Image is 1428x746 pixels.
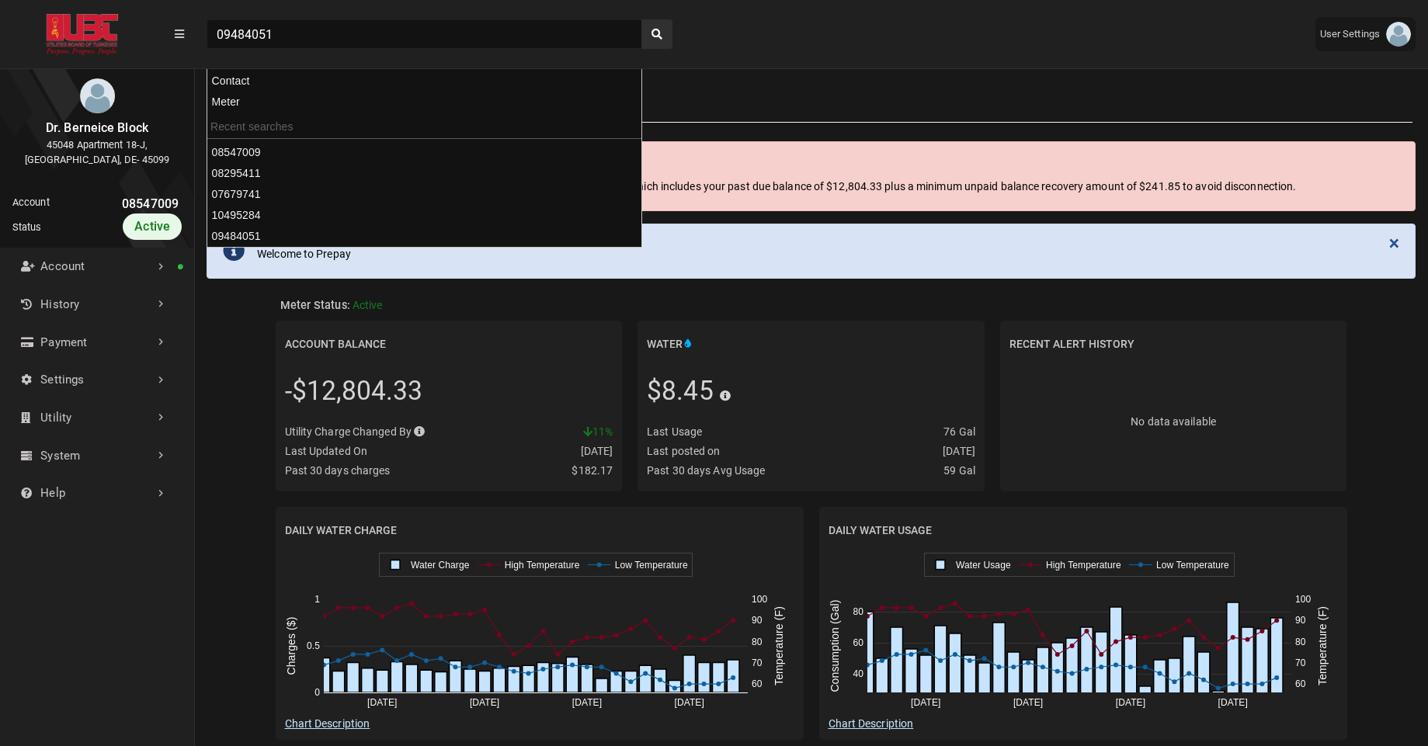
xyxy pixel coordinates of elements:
h2: Water [647,330,693,359]
div: 09484051 [207,226,641,247]
button: Close [1374,224,1415,262]
h2: Daily Water Usage [829,516,932,545]
span: × [1389,232,1399,254]
div: [DATE] [581,443,613,460]
div: Dr. Berneice Block [12,119,182,137]
div: Past 30 days charges [285,463,391,479]
span: User Settings [1320,26,1386,42]
h2: Account Balance [285,330,386,359]
div: Pending Disconnect [257,158,1296,172]
div: Contact [207,71,641,92]
div: 08547009 [207,142,641,163]
div: $182.17 [572,463,613,479]
div: 45048 Apartment 18-J, [GEOGRAPHIC_DATA], DE- 45099 [12,137,182,167]
div: Status [12,220,42,234]
span: Meter Status: [280,299,350,312]
span: $8.45 [647,376,714,406]
div: Past 30 days Avg Usage [647,463,765,479]
div: Welcome to Prepay [257,246,351,262]
button: Menu [165,20,194,48]
input: Search [207,19,642,49]
div: Account [12,195,50,213]
div: Meter [207,92,641,113]
h2: Daily Water Charge [285,516,397,545]
img: ALTSK Logo [12,14,152,55]
div: Active [123,213,182,240]
a: Chart Description [285,717,370,730]
div: Utility Charge Changed By [285,424,426,440]
button: search [641,19,672,49]
div: A disconnect is pending. You must make a minimum payment of $13,046.18 which includes your past d... [257,179,1296,195]
a: Chart Description [829,717,914,730]
div: No data available [1009,365,1338,479]
div: [DATE] [943,443,975,460]
span: Active [353,299,383,311]
div: Last Updated On [285,443,368,460]
div: Last Usage [647,424,702,440]
a: User Settings [1315,17,1416,51]
div: 08295411 [207,163,641,184]
div: 07679741 [207,184,641,205]
div: -$12,804.33 [285,372,423,411]
div: 10495284 [207,205,641,226]
h2: Recent Alert History [1009,330,1134,359]
div: 08547009 [50,195,182,213]
div: 59 Gal [943,463,975,479]
div: Last posted on [647,443,720,460]
div: 76 Gal [943,424,975,440]
span: 11% [583,425,613,438]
